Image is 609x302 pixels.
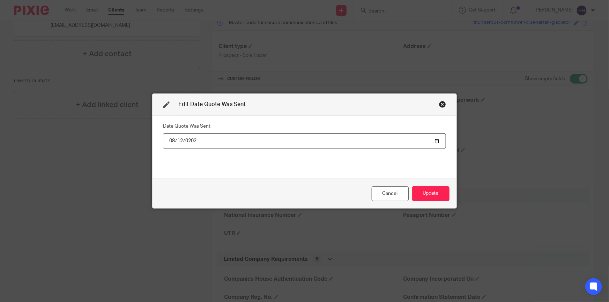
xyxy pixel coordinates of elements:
span: Edit Date Quote Was Sent [178,101,246,107]
label: Date Quote Was Sent [163,123,210,130]
input: YYYY-MM-DD [163,133,446,149]
button: Update [412,186,450,201]
div: Close this dialog window [372,186,409,201]
div: Close this dialog window [439,101,446,108]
